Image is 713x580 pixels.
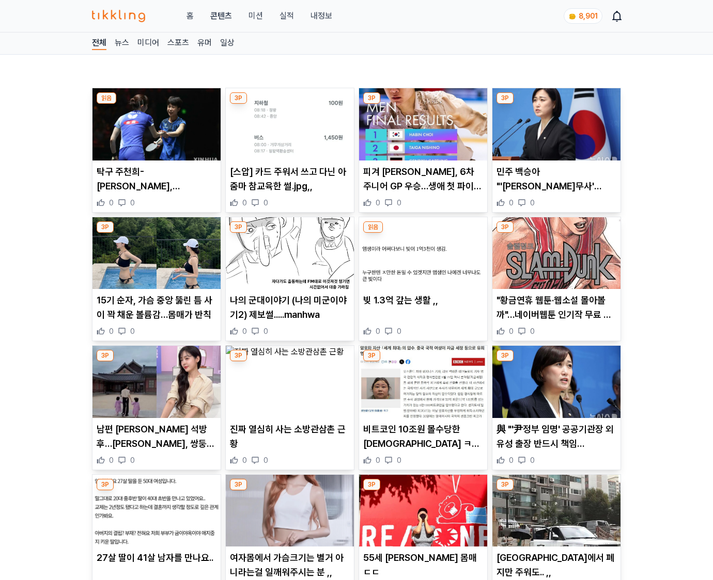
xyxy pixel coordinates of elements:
[530,326,535,336] span: 0
[492,217,621,342] div: 3P "황금연휴 웹툰·웹소설 몰아볼까"…네이버웹툰 인기작 무료 공개 "황금연휴 웹툰·웹소설 몰아볼까"…네이버웹툰 인기작 무료 공개 0 0
[97,293,216,322] p: 15기 순자, 가슴 중앙 뚫린 틈 사이 꽉 채운 볼륨감…몸매가 반칙
[492,88,621,213] div: 3P 민주 백승아 "'尹호위무사' 주진우, 대통령 부부 예능 출연까지 정치공세" 민주 백승아 "'[PERSON_NAME]무사' [PERSON_NAME], 대통령 부부 예능 출...
[497,551,616,579] p: [GEOGRAPHIC_DATA]에서 폐지만 주워도.. ,,
[363,92,380,104] div: 3P
[397,455,401,465] span: 0
[509,326,514,336] span: 0
[492,475,621,547] img: 서울 강남에서 폐지만 주워도.. ,,
[230,221,247,233] div: 3P
[376,455,380,465] span: 0
[137,37,159,50] a: 미디어
[359,88,488,213] div: 3P 피겨 최하빈, 6차 주니어 GP 우승…생애 첫 파이널 진출 피겨 [PERSON_NAME], 6차 주니어 GP 우승…생애 첫 파이널 진출 0 0
[92,217,221,289] img: 15기 순자, 가슴 중앙 뚫린 틈 사이 꽉 채운 볼륨감…몸매가 반칙
[230,551,350,579] p: 여자몸에서 가슴크기는 별거 아니라는걸 일깨워주시는 분 ,,
[359,346,487,418] img: 비트코인 10조원 몰수당한 중국인 ㅋㅋㅋㅋ
[115,37,129,50] a: 뉴스
[359,217,487,289] img: 빚 1.3억 갚는 생활 ,,
[92,346,221,418] img: 남편 보석 석방 후…성유리, 쌍둥이 딸 첫 공개
[109,326,114,336] span: 0
[249,10,263,22] button: 미션
[97,551,216,565] p: 27살 딸이 41살 남자를 만나요..
[568,12,577,21] img: coin
[363,422,483,451] p: 비트코인 10조원 몰수당한 [DEMOGRAPHIC_DATA] ㅋㅋㅋㅋ
[130,326,135,336] span: 0
[225,217,354,342] div: 3P 나의 군대이야기 (나의 미군이야기2) 제보썰.....manhwa 나의 군대이야기 (나의 미군이야기2) 제보썰.....manhwa 0 0
[376,198,380,208] span: 0
[109,455,114,465] span: 0
[564,8,600,24] a: coin 8,901
[497,293,616,322] p: "황금연휴 웹툰·웹소설 몰아볼까"…네이버웹툰 인기작 무료 공개
[197,37,212,50] a: 유머
[242,455,247,465] span: 0
[363,293,483,308] p: 빚 1.3억 갚는 생활 ,,
[579,12,598,20] span: 8,901
[242,198,247,208] span: 0
[376,326,380,336] span: 0
[97,221,114,233] div: 3P
[242,326,247,336] span: 0
[263,455,268,465] span: 0
[263,198,268,208] span: 0
[97,165,216,194] p: 탁구 주천희-[PERSON_NAME], [PERSON_NAME]-콰이만에 밀려 중국 스매시 여복 준우승
[97,479,114,490] div: 3P
[225,345,354,470] div: 3P 진짜 열심히 사는 소방관삼촌 근황 진짜 열심히 사는 소방관삼촌 근황 0 0
[130,455,135,465] span: 0
[97,350,114,361] div: 3P
[92,475,221,547] img: 27살 딸이 41살 남자를 만나요..
[497,422,616,451] p: 與 "'尹정부 임명' 공공기관장 외유성 출장 반드시 책임 [DEMOGRAPHIC_DATA] 것"
[280,10,294,22] a: 실적
[230,479,247,490] div: 3P
[130,198,135,208] span: 0
[497,165,616,194] p: 민주 백승아 "'[PERSON_NAME]무사' [PERSON_NAME], 대통령 부부 예능 출연까지 정치공세"
[492,346,621,418] img: 與 "'尹정부 임명' 공공기관장 외유성 출장 반드시 책임 물을 것"
[359,217,488,342] div: 읽음 빚 1.3억 갚는 생활 ,, 빚 1.3억 갚는 생활 ,, 0 0
[363,221,383,233] div: 읽음
[530,455,535,465] span: 0
[97,422,216,451] p: 남편 [PERSON_NAME] 석방 후…[PERSON_NAME], 쌍둥이 딸 첫 공개
[363,165,483,194] p: 피겨 [PERSON_NAME], 6차 주니어 GP 우승…생애 첫 파이널 진출
[230,350,247,361] div: 3P
[311,10,332,22] a: 내정보
[230,92,247,104] div: 3P
[497,92,514,104] div: 3P
[230,293,350,322] p: 나의 군대이야기 (나의 미군이야기2) 제보썰.....manhwa
[492,88,621,160] img: 민주 백승아 "'尹호위무사' 주진우, 대통령 부부 예능 출연까지 정치공세"
[397,198,401,208] span: 0
[492,345,621,470] div: 3P 與 "'尹정부 임명' 공공기관장 외유성 출장 반드시 책임 물을 것" 與 "'尹정부 임명' 공공기관장 외유성 출장 반드시 책임 [DEMOGRAPHIC_DATA] 것" 0 0
[497,350,514,361] div: 3P
[226,217,354,289] img: 나의 군대이야기 (나의 미군이야기2) 제보썰.....manhwa
[397,326,401,336] span: 0
[359,88,487,160] img: 피겨 최하빈, 6차 주니어 GP 우승…생애 첫 파이널 진출
[109,198,114,208] span: 0
[92,217,221,342] div: 3P 15기 순자, 가슴 중앙 뚫린 틈 사이 꽉 채운 볼륨감…몸매가 반칙 15기 순자, 가슴 중앙 뚫린 틈 사이 꽉 채운 볼륨감…몸매가 반칙 0 0
[226,88,354,160] img: [스압] 카드 주워서 쓰고 다닌 아줌마 참교육한 썰.jpg,,
[509,455,514,465] span: 0
[92,88,221,160] img: 탁구 주천희-하야타, 왕만위-콰이만에 밀려 중국 스매시 여복 준우승
[497,221,514,233] div: 3P
[363,350,380,361] div: 3P
[530,198,535,208] span: 0
[92,10,145,22] img: 티끌링
[363,551,483,579] p: 55세 [PERSON_NAME] 몸매 ㄷㄷ
[167,37,189,50] a: 스포츠
[230,165,350,194] p: [스압] 카드 주워서 쓰고 다닌 아줌마 참교육한 썰.jpg,,
[97,92,116,104] div: 읽음
[359,345,488,470] div: 3P 비트코인 10조원 몰수당한 중국인 ㅋㅋㅋㅋ 비트코인 10조원 몰수당한 [DEMOGRAPHIC_DATA] ㅋㅋㅋㅋ 0 0
[187,10,194,22] a: 홈
[92,345,221,470] div: 3P 남편 보석 석방 후…성유리, 쌍둥이 딸 첫 공개 남편 [PERSON_NAME] 석방 후…[PERSON_NAME], 쌍둥이 딸 첫 공개 0 0
[497,479,514,490] div: 3P
[363,479,380,490] div: 3P
[230,422,350,451] p: 진짜 열심히 사는 소방관삼촌 근황
[225,88,354,213] div: 3P [스압] 카드 주워서 쓰고 다닌 아줌마 참교육한 썰.jpg,, [스압] 카드 주워서 쓰고 다닌 아줌마 참교육한 썰.jpg,, 0 0
[492,217,621,289] img: "황금연휴 웹툰·웹소설 몰아볼까"…네이버웹툰 인기작 무료 공개
[226,475,354,547] img: 여자몸에서 가슴크기는 별거 아니라는걸 일깨워주시는 분 ,,
[220,37,235,50] a: 일상
[92,37,106,50] a: 전체
[210,10,232,22] a: 콘텐츠
[92,88,221,213] div: 읽음 탁구 주천희-하야타, 왕만위-콰이만에 밀려 중국 스매시 여복 준우승 탁구 주천희-[PERSON_NAME], [PERSON_NAME]-콰이만에 밀려 중국 스매시 여복 준우...
[359,475,487,547] img: 55세 김혜수 몸매 ㄷㄷ
[263,326,268,336] span: 0
[509,198,514,208] span: 0
[226,346,354,418] img: 진짜 열심히 사는 소방관삼촌 근황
